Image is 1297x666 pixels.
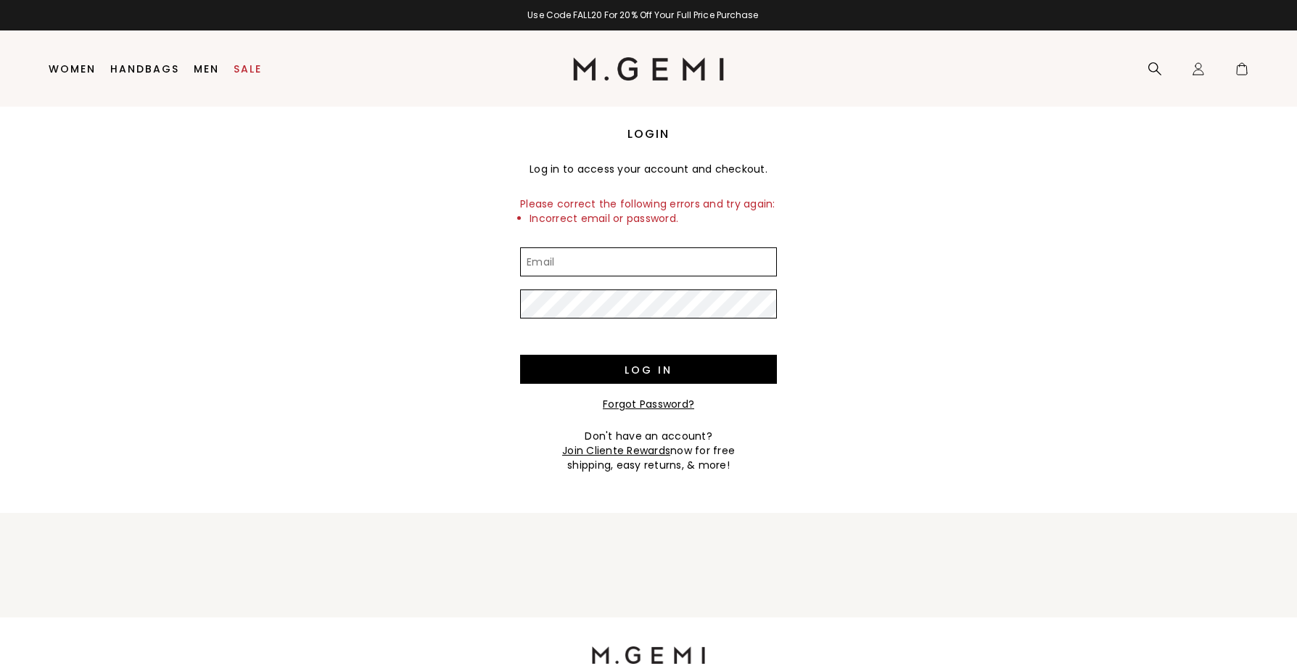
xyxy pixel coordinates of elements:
[49,63,96,75] a: Women
[592,646,706,664] img: M.Gemi
[520,188,777,234] div: Please correct the following errors and try again:
[530,211,777,226] li: Incorrect email or password.
[234,63,262,75] a: Sale
[520,355,777,384] input: Log in
[603,397,694,411] a: Forgot Password?
[110,63,179,75] a: Handbags
[520,247,777,276] input: Email
[194,63,219,75] a: Men
[562,443,670,458] a: Join Cliente Rewards
[520,126,777,143] h1: Login
[573,57,725,81] img: M.Gemi
[520,429,777,472] div: Don't have an account? now for free shipping, easy returns, & more!
[520,150,777,188] div: Log in to access your account and checkout.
